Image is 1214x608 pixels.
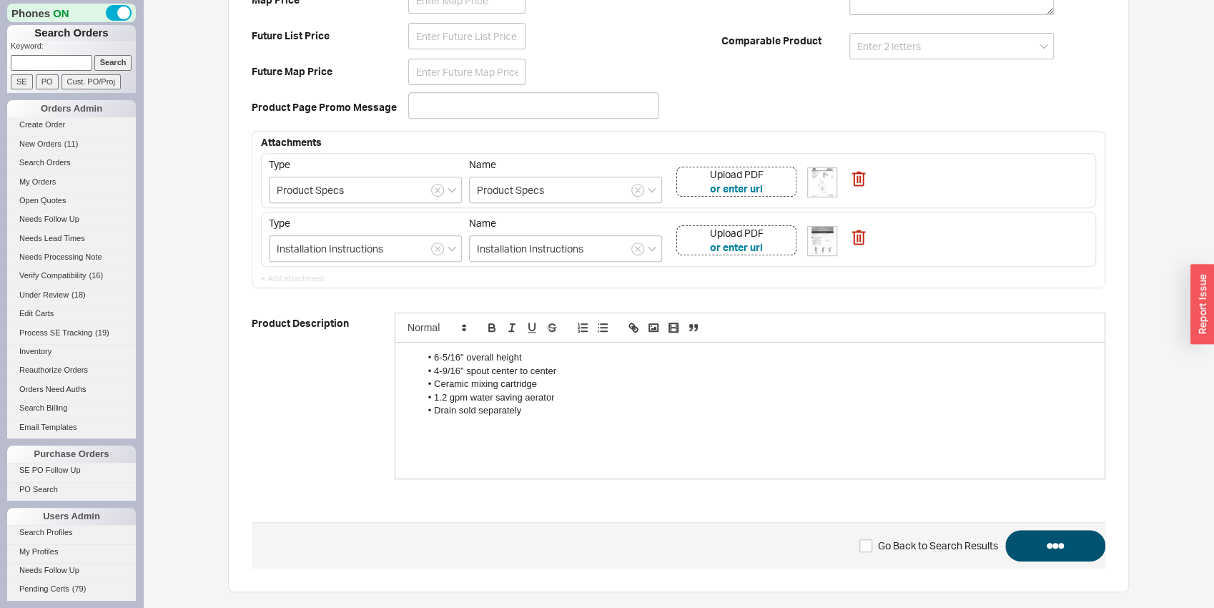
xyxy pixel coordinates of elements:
[11,74,33,89] input: SE
[261,275,325,283] button: + Add attachment
[7,231,136,246] a: Needs Lead Times
[269,235,462,262] input: Select...
[7,508,136,525] div: Users Admin
[19,566,79,574] span: Needs Follow Up
[252,316,395,330] b: Product Description
[408,59,525,85] input: Enter Future Map Price
[469,235,662,262] input: Select...
[19,139,61,148] span: New Orders
[7,482,136,497] a: PO Search
[252,29,408,43] b: Future List Price
[859,539,872,552] input: Go Back to Search Results
[7,463,136,478] a: SE PO Follow Up
[7,582,136,597] a: Pending Certs(79)
[808,227,837,255] img: XX01-1_ii-dl1_i8ji1a.pdf
[261,136,322,148] b: Attachments
[448,246,456,252] svg: open menu
[648,246,656,252] svg: open menu
[252,100,408,114] b: Product Page Promo Message
[19,328,92,337] span: Process SE Tracking
[7,193,136,208] a: Open Quotes
[36,74,59,89] input: PO
[710,240,763,255] button: or enter url
[7,446,136,463] div: Purchase Orders
[7,363,136,378] a: Reauthorize Orders
[19,215,79,223] span: Needs Follow Up
[7,175,136,190] a: My Orders
[7,212,136,227] a: Needs Follow Up
[710,226,764,240] div: Upload PDF
[252,64,408,79] b: Future Map Price
[7,100,136,117] div: Orders Admin
[420,391,1095,404] li: 1.2 gpm water saving aerator
[721,34,849,48] b: Comparable Product
[19,271,87,280] span: Verify Compatibility
[7,4,136,22] div: Phones
[7,325,136,340] a: Process SE Tracking(19)
[7,268,136,283] a: Verify Compatibility(16)
[269,177,462,203] input: Select...
[7,137,136,152] a: New Orders(11)
[7,420,136,435] a: Email Templates
[710,167,764,182] div: Upload PDF
[849,33,1055,59] input: Enter 2 letters
[269,217,290,229] span: Type
[420,378,1095,391] li: Ceramic mixing cartridge
[648,187,656,193] svg: open menu
[19,252,102,261] span: Needs Processing Note
[710,182,763,196] button: or enter url
[7,544,136,559] a: My Profiles
[94,55,132,70] input: Search
[11,41,136,55] p: Keyword:
[95,328,109,337] span: ( 19 )
[469,217,496,229] span: Name
[89,271,104,280] span: ( 16 )
[7,306,136,321] a: Edit Carts
[469,158,496,170] span: Name
[7,117,136,132] a: Create Order
[448,187,456,193] svg: open menu
[269,158,290,170] span: Type
[1040,44,1048,49] svg: open menu
[72,584,87,593] span: ( 79 )
[7,525,136,540] a: Search Profiles
[7,344,136,359] a: Inventory
[19,584,69,593] span: Pending Certs
[19,290,69,299] span: Under Review
[261,153,1096,208] div: TypeName Upload PDFor enter url
[420,351,1095,364] li: 6-5/16" overall height
[53,6,69,21] span: ON
[71,290,86,299] span: ( 18 )
[261,212,1096,267] div: TypeName Upload PDFor enter url
[469,177,662,203] input: Select...
[808,168,837,197] img: 6101-1_sp_pblz1u.pdf
[420,365,1095,378] li: 4-9/16" spout center to center
[7,563,136,578] a: Needs Follow Up
[64,139,79,148] span: ( 11 )
[7,25,136,41] h1: Search Orders
[7,382,136,397] a: Orders Need Auths
[7,401,136,416] a: Search Billing
[408,23,525,49] input: Enter Future List Price
[7,250,136,265] a: Needs Processing Note
[61,74,121,89] input: Cust. PO/Proj
[420,404,1095,417] li: Drain sold separately
[878,539,998,553] span: Go Back to Search Results
[7,155,136,170] a: Search Orders
[7,288,136,303] a: Under Review(18)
